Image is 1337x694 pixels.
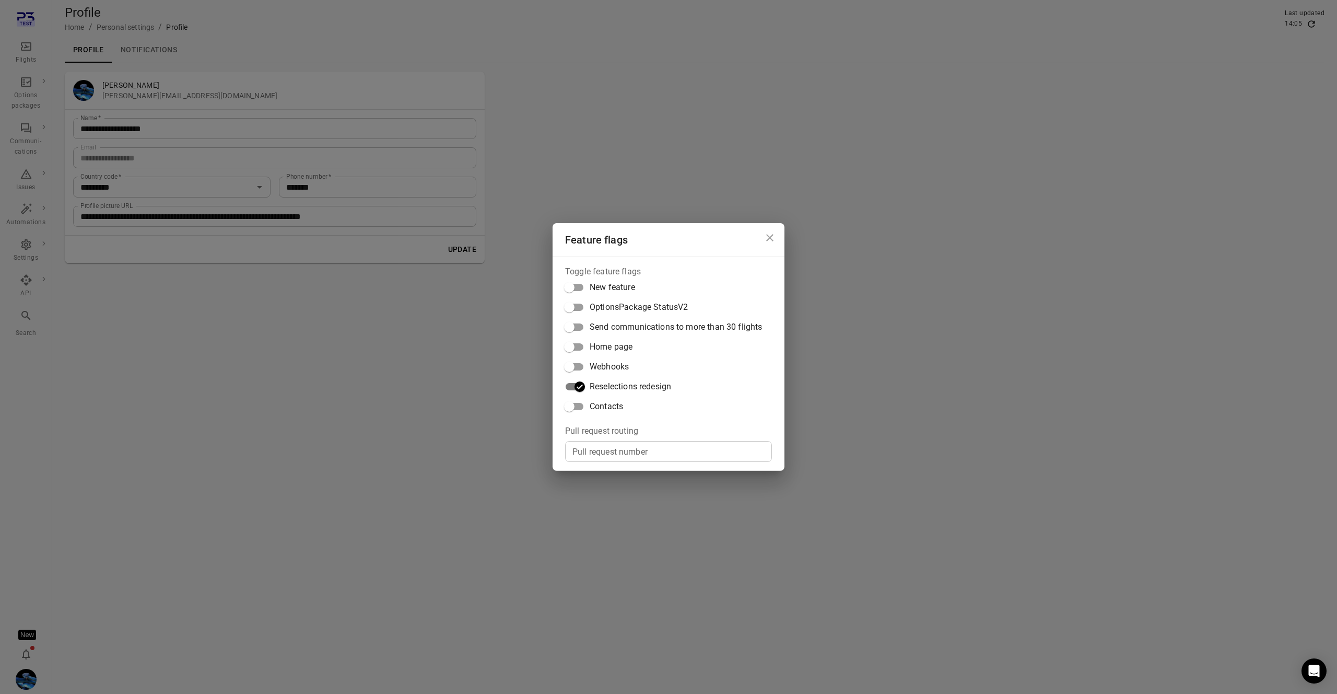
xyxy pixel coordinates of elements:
[759,227,780,248] button: Close dialog
[590,341,632,353] span: Home page
[553,223,784,257] h2: Feature flags
[565,265,641,277] legend: Toggle feature flags
[590,301,688,314] span: OptionsPackage StatusV2
[590,281,635,294] span: New feature
[590,400,623,413] span: Contacts
[1301,658,1327,684] div: Open Intercom Messenger
[565,425,638,437] legend: Pull request routing
[590,380,671,393] span: Reselections redesign
[590,321,762,333] span: Send communications to more than 30 flights
[590,361,629,373] span: Webhooks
